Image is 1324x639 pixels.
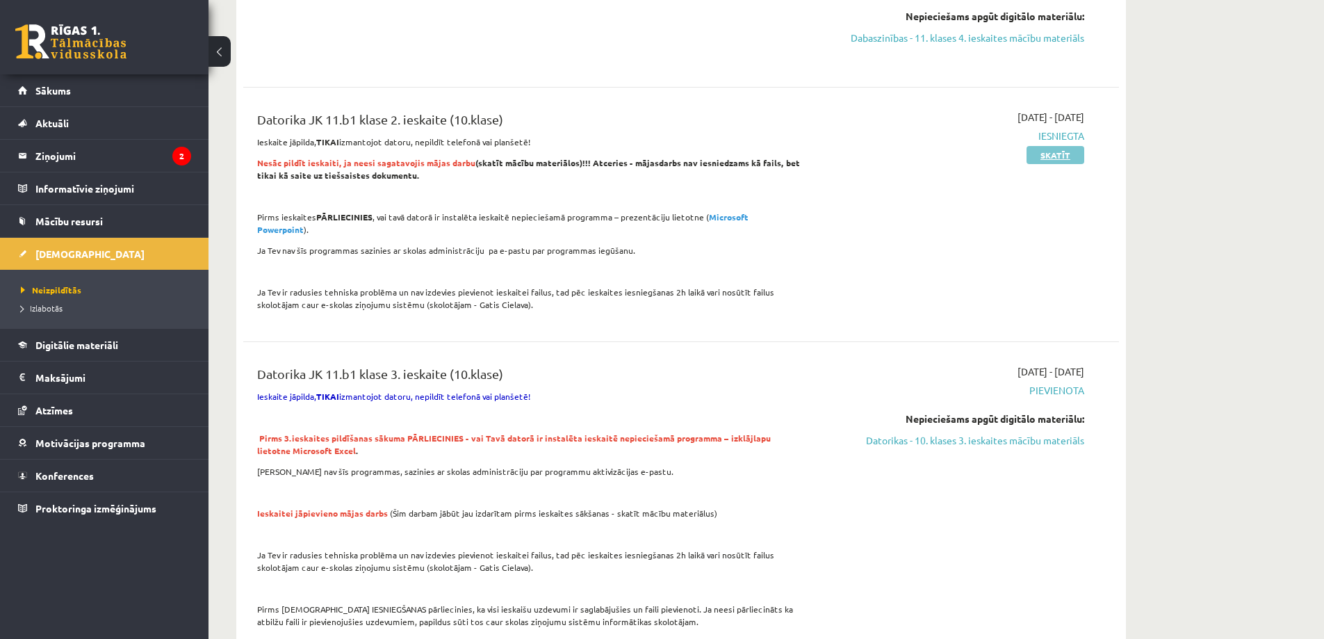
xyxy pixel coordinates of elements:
[822,9,1084,24] div: Nepieciešams apgūt digitālo materiālu:
[1017,364,1084,379] span: [DATE] - [DATE]
[18,329,191,361] a: Digitālie materiāli
[21,284,81,296] span: Neizpildītās
[15,24,126,59] a: Rīgas 1. Tālmācības vidusskola
[257,157,475,168] span: Nesāc pildīt ieskaiti, ja neesi sagatavojis mājas darbu
[18,107,191,139] a: Aktuāli
[257,391,530,402] span: Ieskaite jāpilda, izmantojot datoru, nepildīt telefonā vai planšetē!
[257,364,801,390] div: Datorika JK 11.b1 klase 3. ieskaite (10.klase)
[18,427,191,459] a: Motivācijas programma
[35,362,191,394] legend: Maksājumi
[1027,146,1084,164] a: Skatīt
[35,117,69,129] span: Aktuāli
[822,383,1084,398] span: Pievienota
[257,244,801,257] p: Ja Tev nav šīs programmas sazinies ar skolas administrāciju pa e-pastu par programmas iegūšanu.
[35,84,71,97] span: Sākums
[21,302,63,314] span: Izlabotās
[257,211,801,236] p: Pirms ieskaites , vai tavā datorā ir instalēta ieskaitē nepieciešamā programma – prezentāciju lie...
[257,211,749,235] strong: Microsoft Powerpoint
[822,412,1084,426] div: Nepieciešams apgūt digitālo materiālu:
[257,432,771,456] strong: .
[822,129,1084,143] span: Iesniegta
[257,136,801,148] p: Ieskaite jāpilda, izmantojot datoru, nepildīt telefonā vai planšetē!
[35,248,145,260] span: [DEMOGRAPHIC_DATA]
[35,339,118,351] span: Digitālie materiāli
[257,507,801,519] p: (Šim darbam jābūt jau izdarītam pirms ieskaites sākšanas - skatīt mācību materiālus)
[316,211,373,223] strong: PĀRLIECINIES
[35,437,145,449] span: Motivācijas programma
[822,433,1084,448] a: Datorikas - 10. klases 3. ieskaites mācību materiāls
[257,157,800,181] strong: (skatīt mācību materiālos)!!! Atceries - mājasdarbs nav iesniedzams kā fails, bet tikai kā saite ...
[257,110,801,136] div: Datorika JK 11.b1 klase 2. ieskaite (10.klase)
[35,502,156,515] span: Proktoringa izmēģinājums
[18,74,191,106] a: Sākums
[316,391,339,402] strong: TIKAI
[257,549,801,574] p: Ja Tev ir radusies tehniska problēma un nav izdevies pievienot ieskaitei failus, tad pēc ieskaite...
[257,432,771,456] span: Pirms 3.ieskaites pildīšanas sākuma PĀRLIECINIES - vai Tavā datorā ir instalēta ieskaitē nepiecie...
[18,492,191,524] a: Proktoringa izmēģinājums
[316,136,339,147] strong: TIKAI
[822,31,1084,45] a: Dabaszinības - 11. klases 4. ieskaites mācību materiāls
[18,238,191,270] a: [DEMOGRAPHIC_DATA]
[257,508,388,519] span: Ieskaitei jāpievieno mājas darbs
[18,205,191,237] a: Mācību resursi
[21,302,195,314] a: Izlabotās
[18,172,191,204] a: Informatīvie ziņojumi
[35,215,103,227] span: Mācību resursi
[18,394,191,426] a: Atzīmes
[18,460,191,492] a: Konferences
[257,603,801,628] p: Pirms [DEMOGRAPHIC_DATA] IESNIEGŠANAS pārliecinies, ka visi ieskaišu uzdevumi ir saglabājušies un...
[1017,110,1084,124] span: [DATE] - [DATE]
[172,147,191,165] i: 2
[35,172,191,204] legend: Informatīvie ziņojumi
[21,284,195,296] a: Neizpildītās
[257,286,801,311] p: Ja Tev ir radusies tehniska problēma un nav izdevies pievienot ieskaitei failus, tad pēc ieskaite...
[35,140,191,172] legend: Ziņojumi
[18,140,191,172] a: Ziņojumi2
[35,469,94,482] span: Konferences
[35,404,73,416] span: Atzīmes
[18,362,191,394] a: Maksājumi
[257,465,801,478] p: [PERSON_NAME] nav šīs programmas, sazinies ar skolas administrāciju par programmu aktivizācijas e...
